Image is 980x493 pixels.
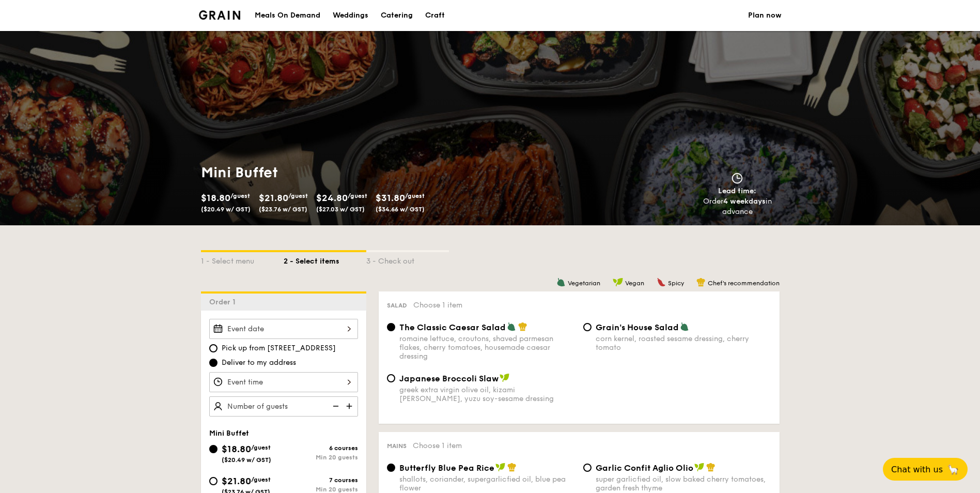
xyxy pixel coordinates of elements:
[518,322,527,331] img: icon-chef-hat.a58ddaea.svg
[680,322,689,331] img: icon-vegetarian.fe4039eb.svg
[201,252,284,267] div: 1 - Select menu
[596,463,693,473] span: Garlic Confit Aglio Olio
[222,343,336,353] span: Pick up from [STREET_ADDRESS]
[891,465,943,474] span: Chat with us
[399,386,575,403] div: greek extra virgin olive oil, kizami [PERSON_NAME], yuzu soy-sesame dressing
[201,206,251,213] span: ($20.49 w/ GST)
[288,192,308,199] span: /guest
[209,445,217,453] input: $18.80/guest($20.49 w/ GST)6 coursesMin 20 guests
[596,334,771,352] div: corn kernel, roasted sesame dressing, cherry tomato
[209,344,217,352] input: Pick up from [STREET_ADDRESS]
[199,10,241,20] img: Grain
[657,278,666,287] img: icon-spicy.37a8142b.svg
[222,475,251,487] span: $21.80
[718,187,756,195] span: Lead time:
[251,444,271,451] span: /guest
[209,359,217,367] input: Deliver to my address
[251,476,271,483] span: /guest
[399,374,499,383] span: Japanese Broccoli Slaw
[387,323,395,331] input: The Classic Caesar Saladromaine lettuce, croutons, shaved parmesan flakes, cherry tomatoes, house...
[596,322,679,332] span: Grain's House Salad
[387,374,395,382] input: Japanese Broccoli Slawgreek extra virgin olive oil, kizami [PERSON_NAME], yuzu soy-sesame dressing
[947,464,959,475] span: 🦙
[230,192,250,199] span: /guest
[209,477,217,485] input: $21.80/guest($23.76 w/ GST)7 coursesMin 20 guests
[507,463,517,472] img: icon-chef-hat.a58ddaea.svg
[399,334,575,361] div: romaine lettuce, croutons, shaved parmesan flakes, cherry tomatoes, housemade caesar dressing
[327,396,343,416] img: icon-reduce.1d2dbef1.svg
[556,278,566,287] img: icon-vegetarian.fe4039eb.svg
[376,206,425,213] span: ($34.66 w/ GST)
[691,196,784,217] div: Order in advance
[625,280,644,287] span: Vegan
[316,192,348,204] span: $24.80
[883,458,968,481] button: Chat with us🦙
[729,173,745,184] img: icon-clock.2db775ea.svg
[583,464,592,472] input: Garlic Confit Aglio Oliosuper garlicfied oil, slow baked cherry tomatoes, garden fresh thyme
[668,280,684,287] span: Spicy
[583,323,592,331] input: Grain's House Saladcorn kernel, roasted sesame dressing, cherry tomato
[343,396,358,416] img: icon-add.58712e84.svg
[222,443,251,455] span: $18.80
[568,280,600,287] span: Vegetarian
[201,192,230,204] span: $18.80
[348,192,367,199] span: /guest
[387,302,407,309] span: Salad
[209,298,240,306] span: Order 1
[387,464,395,472] input: Butterfly Blue Pea Riceshallots, coriander, supergarlicfied oil, blue pea flower
[596,475,771,492] div: super garlicfied oil, slow baked cherry tomatoes, garden fresh thyme
[222,358,296,368] span: Deliver to my address
[199,10,241,20] a: Logotype
[399,322,506,332] span: The Classic Caesar Salad
[706,463,715,472] img: icon-chef-hat.a58ddaea.svg
[209,429,249,438] span: Mini Buffet
[399,475,575,492] div: shallots, coriander, supergarlicfied oil, blue pea flower
[376,192,405,204] span: $31.80
[366,252,449,267] div: 3 - Check out
[209,319,358,339] input: Event date
[507,322,516,331] img: icon-vegetarian.fe4039eb.svg
[495,463,506,472] img: icon-vegan.f8ff3823.svg
[284,454,358,461] div: Min 20 guests
[209,396,358,417] input: Number of guests
[500,373,510,382] img: icon-vegan.f8ff3823.svg
[284,476,358,484] div: 7 courses
[723,197,766,206] strong: 4 weekdays
[284,486,358,493] div: Min 20 guests
[222,456,271,464] span: ($20.49 w/ GST)
[259,206,307,213] span: ($23.76 w/ GST)
[259,192,288,204] span: $21.80
[387,442,407,450] span: Mains
[399,463,494,473] span: Butterfly Blue Pea Rice
[201,163,486,182] h1: Mini Buffet
[284,252,366,267] div: 2 - Select items
[413,441,462,450] span: Choose 1 item
[209,372,358,392] input: Event time
[708,280,780,287] span: Chef's recommendation
[284,444,358,452] div: 6 courses
[413,301,462,310] span: Choose 1 item
[316,206,365,213] span: ($27.03 w/ GST)
[613,278,623,287] img: icon-vegan.f8ff3823.svg
[405,192,425,199] span: /guest
[696,278,706,287] img: icon-chef-hat.a58ddaea.svg
[694,463,705,472] img: icon-vegan.f8ff3823.svg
